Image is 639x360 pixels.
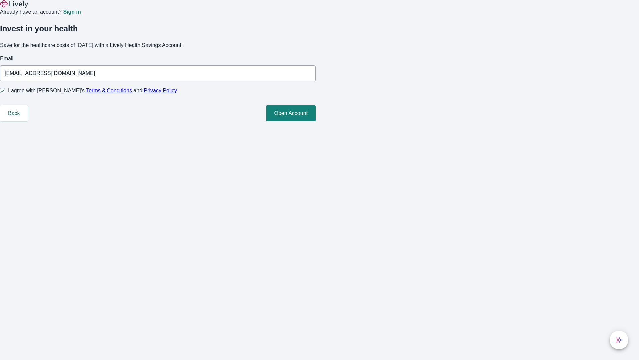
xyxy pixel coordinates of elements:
a: Privacy Policy [144,88,177,93]
span: I agree with [PERSON_NAME]’s and [8,87,177,95]
a: Terms & Conditions [86,88,132,93]
button: Open Account [266,105,316,121]
button: chat [610,331,628,349]
a: Sign in [63,9,81,15]
svg: Lively AI Assistant [616,337,622,343]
